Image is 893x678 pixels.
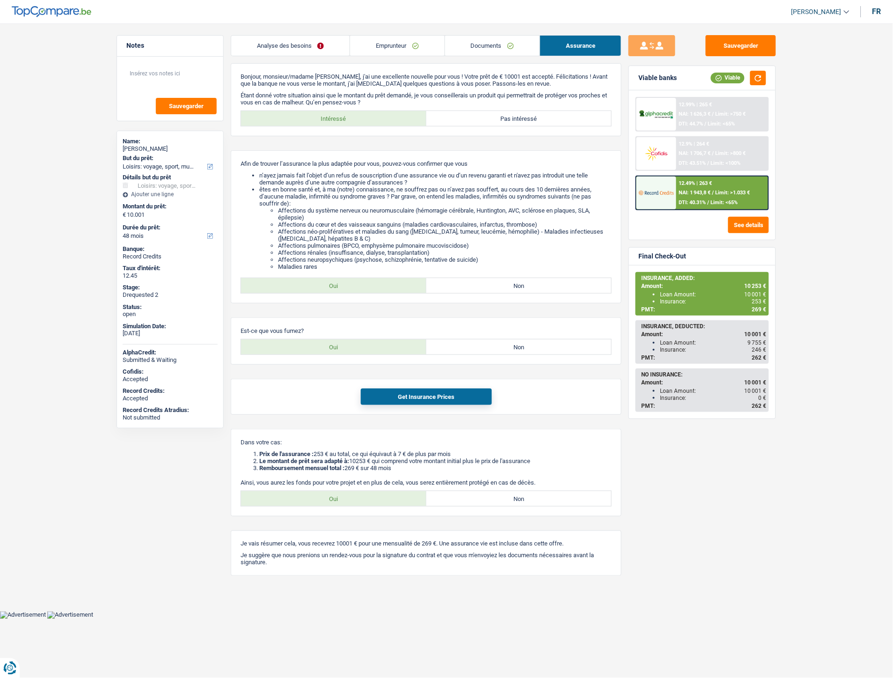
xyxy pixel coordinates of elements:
span: 262 € [752,403,766,409]
label: But du prêt: [123,155,216,162]
div: Status: [123,303,218,311]
span: DTI: 44.7% [679,121,703,127]
li: Maladies rares [278,263,612,270]
div: Banque: [123,245,218,253]
h5: Notes [126,42,214,50]
div: Simulation Date: [123,323,218,330]
a: Assurance [540,36,621,56]
div: 12.99% | 265 € [679,102,712,108]
p: Ainsi, vous aurez les fonds pour votre projet et en plus de cela, vous serez entièrement protégé ... [241,479,612,486]
label: Montant du prêt: [123,203,216,210]
span: / [712,190,714,196]
li: Affections néo-prolifératives et maladies du sang ([MEDICAL_DATA], tumeur, leucémie, hémophilie) ... [278,228,612,242]
div: INSURANCE, ADDED: [641,275,766,281]
img: AlphaCredit [639,109,673,120]
span: 269 € [752,306,766,313]
div: Submitted & Waiting [123,356,218,364]
div: [PERSON_NAME] [123,145,218,153]
span: 9 755 € [747,339,766,346]
label: Non [426,339,612,354]
div: 12.9% | 264 € [679,141,710,147]
span: 262 € [752,354,766,361]
button: See details [728,217,769,233]
span: 10 253 € [744,283,766,289]
span: / [712,150,714,156]
span: / [708,199,710,206]
b: Remboursement mensuel total : [259,464,344,472]
a: Analyse des besoins [231,36,350,56]
li: Affections du cœur et des vaisseaux sanguins (maladies cardiovasculaires, infarctus, thrombose) [278,221,612,228]
li: Affections du système nerveux ou neuromusculaire (hémorragie cérébrale, Huntington, AVC, sclérose... [278,207,612,221]
div: Final Check-Out [638,252,686,260]
a: [PERSON_NAME] [784,4,849,20]
a: Documents [445,36,540,56]
li: Affections rénales (insuffisance, dialyse, transplantation) [278,249,612,256]
label: Oui [241,491,426,506]
div: PMT: [641,403,766,409]
label: Non [426,491,612,506]
p: Bonjour, monsieur/madame [PERSON_NAME], j'ai une excellente nouvelle pour vous ! Votre prêt de € ... [241,73,612,87]
img: Cofidis [639,145,673,162]
div: Viable [711,73,745,83]
div: Amount: [641,283,766,289]
div: NO INSURANCE: [641,371,766,378]
li: Affections neuropsychiques (psychose, schizophrénie, tentative de suicide) [278,256,612,263]
div: PMT: [641,306,766,313]
span: Sauvegarder [169,103,204,109]
span: Limit: <65% [711,199,738,206]
div: AlphaCredit: [123,349,218,356]
span: € [123,211,126,219]
div: open [123,310,218,318]
img: Record Credits [639,184,673,201]
p: Étant donné votre situation ainsi que le montant du prêt demandé, je vous conseillerais un produi... [241,92,612,106]
div: Ajouter une ligne [123,191,218,198]
span: DTI: 40.31% [679,199,706,206]
b: Le montant de prêt sera adapté à: [259,457,349,464]
label: Durée du prêt: [123,224,216,231]
div: Record Credits [123,253,218,260]
span: 253 € [752,298,766,305]
span: Limit: <100% [711,160,741,166]
p: Je vais résumer cela, vous recevrez 10001 € pour une mensualité de 269 €. Une assurance vie est i... [241,540,612,547]
label: Intéressé [241,111,426,126]
li: 253 € au total, ce qui équivaut à 7 € de plus par mois [259,450,612,457]
li: 10253 € qui comprend votre montant initial plus le prix de l'assurance [259,457,612,464]
label: Oui [241,278,426,293]
span: Limit: >750 € [716,111,746,117]
li: Affections pulmonaires (BPCO, emphysème pulmonaire mucoviscidose) [278,242,612,249]
span: NAI: 1 626,3 € [679,111,711,117]
div: Cofidis: [123,368,218,376]
li: 269 € sur 48 mois [259,464,612,472]
div: Loan Amount: [660,339,766,346]
b: Prix de l'assurance : [259,450,314,457]
li: êtes en bonne santé et, à ma (notre) connaissance, ne souffrez pas ou n’avez pas souffert, au cou... [259,186,612,270]
span: NAI: 1 943,8 € [679,190,711,196]
button: Sauvegarder [156,98,217,114]
span: / [712,111,714,117]
div: Insurance: [660,298,766,305]
span: DTI: 43.51% [679,160,706,166]
div: Amount: [641,331,766,338]
span: / [705,121,707,127]
span: 10 001 € [744,379,766,386]
div: Accepted [123,376,218,383]
div: Insurance: [660,346,766,353]
span: 10 001 € [744,291,766,298]
li: n’ayez jamais fait l’objet d’un refus de souscription d’une assurance vie ou d’un revenu garanti ... [259,172,612,186]
div: Amount: [641,379,766,386]
span: [PERSON_NAME] [791,8,842,16]
p: Je suggère que nous prenions un rendez-vous pour la signature du contrat et que vous m'envoyiez l... [241,552,612,566]
div: Insurance: [660,395,766,401]
div: Name: [123,138,218,145]
img: Advertisement [47,612,93,619]
div: 12.45 [123,272,218,280]
div: Stage: [123,284,218,291]
button: Get Insurance Prices [361,389,492,405]
a: Emprunteur [350,36,444,56]
p: Est-ce que vous fumez? [241,327,612,334]
div: Not submitted [123,414,218,421]
div: 12.49% | 263 € [679,180,712,186]
img: TopCompare Logo [12,6,91,17]
span: Limit: >1.033 € [716,190,750,196]
div: Record Credits Atradius: [123,406,218,414]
